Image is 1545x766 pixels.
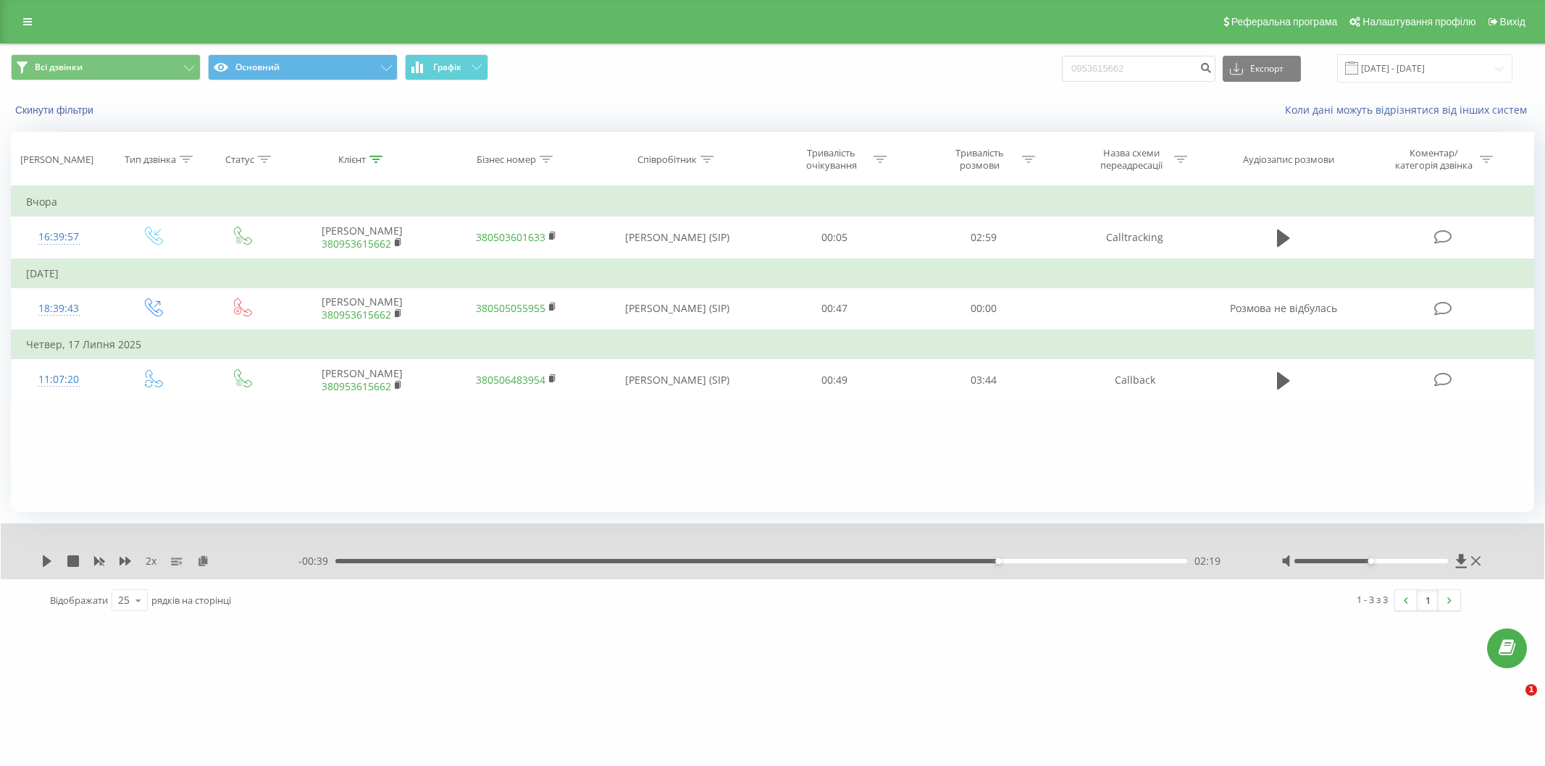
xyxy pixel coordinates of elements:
td: Четвер, 17 Липня 2025 [12,330,1534,359]
span: - 00:39 [298,554,335,568]
td: [PERSON_NAME] (SIP) [594,287,761,330]
span: 1 [1525,684,1537,696]
td: Callback [1058,359,1212,401]
span: рядків на сторінці [151,594,231,607]
div: Статус [225,153,254,166]
div: [PERSON_NAME] [20,153,93,166]
div: 1 - 3 з 3 [1357,592,1388,607]
button: Графік [405,54,488,80]
div: Accessibility label [1368,558,1374,564]
a: 1 [1417,590,1439,610]
div: Назва схеми переадресації [1093,147,1171,172]
td: [PERSON_NAME] [285,359,439,401]
td: [PERSON_NAME] (SIP) [594,359,761,401]
a: Коли дані можуть відрізнятися вiд інших систем [1285,103,1534,117]
span: 02:19 [1194,554,1220,568]
div: Співробітник [637,153,697,166]
td: [DATE] [12,259,1534,288]
iframe: Intercom live chat [1496,684,1531,719]
a: 380506483954 [476,373,545,387]
span: Відображати [50,594,108,607]
td: 00:00 [909,287,1058,330]
div: Коментар/категорія дзвінка [1391,147,1476,172]
div: 18:39:43 [26,295,92,323]
span: Розмова не відбулась [1230,301,1337,315]
span: Вихід [1500,16,1525,28]
span: Налаштування профілю [1362,16,1475,28]
td: [PERSON_NAME] (SIP) [594,216,761,259]
td: Calltracking [1058,216,1212,259]
div: Accessibility label [995,558,1001,564]
a: 380505055955 [476,301,545,315]
button: Експорт [1223,56,1301,82]
td: 02:59 [909,216,1058,259]
span: Реферальна програма [1231,16,1338,28]
div: Тривалість розмови [941,147,1018,172]
div: Клієнт [338,153,366,166]
div: Тривалість очікування [792,147,870,172]
button: Всі дзвінки [11,54,201,80]
td: 03:44 [909,359,1058,401]
div: 25 [118,593,130,607]
div: Бізнес номер [477,153,536,166]
div: 16:39:57 [26,223,92,251]
span: Всі дзвінки [35,62,83,73]
td: [PERSON_NAME] [285,287,439,330]
a: 380953615662 [322,379,391,393]
div: Аудіозапис розмови [1243,153,1334,166]
td: [PERSON_NAME] [285,216,439,259]
a: 380503601633 [476,230,545,244]
td: 00:49 [761,359,909,401]
a: 380953615662 [322,237,391,251]
button: Основний [208,54,398,80]
div: 11:07:20 [26,366,92,394]
td: 00:47 [761,287,909,330]
span: Графік [433,62,461,72]
div: Тип дзвінка [125,153,176,166]
button: Скинути фільтри [11,104,101,117]
a: 380953615662 [322,308,391,321]
span: 2 x [146,554,156,568]
input: Пошук за номером [1062,56,1215,82]
td: Вчора [12,188,1534,216]
td: 00:05 [761,216,909,259]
